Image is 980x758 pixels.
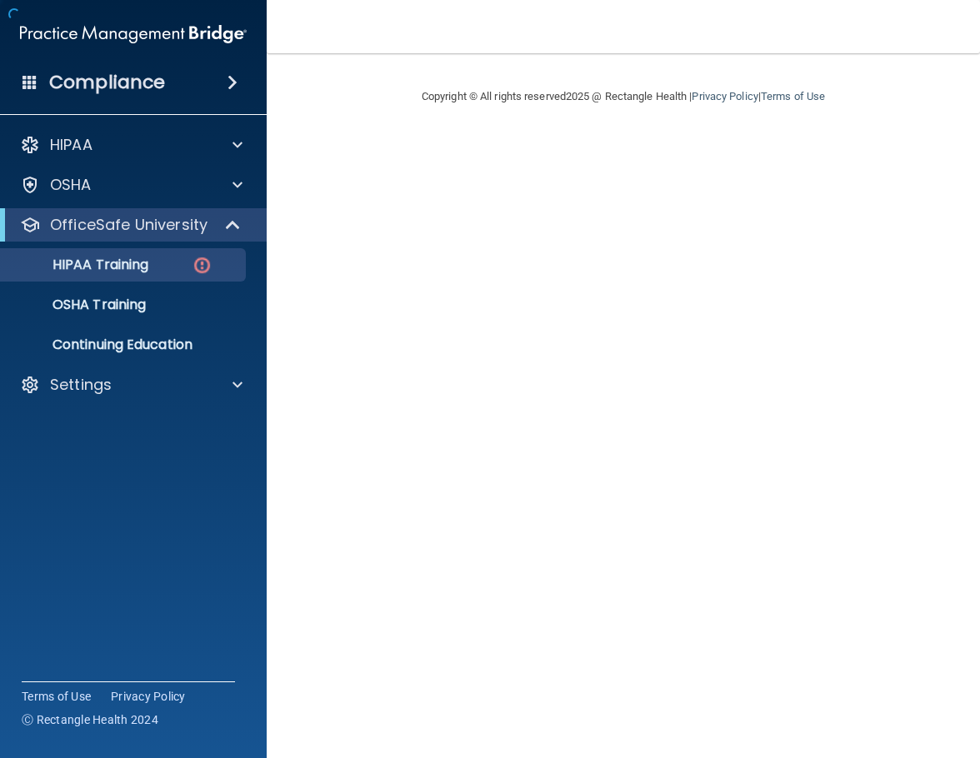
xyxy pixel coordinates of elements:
[20,375,242,395] a: Settings
[192,255,212,276] img: danger-circle.6113f641.png
[761,90,825,102] a: Terms of Use
[50,215,207,235] p: OfficeSafe University
[50,175,92,195] p: OSHA
[22,688,91,705] a: Terms of Use
[20,135,242,155] a: HIPAA
[319,70,927,123] div: Copyright © All rights reserved 2025 @ Rectangle Health | |
[49,71,165,94] h4: Compliance
[111,688,186,705] a: Privacy Policy
[11,297,146,313] p: OSHA Training
[50,135,92,155] p: HIPAA
[20,215,242,235] a: OfficeSafe University
[11,337,238,353] p: Continuing Education
[11,257,148,273] p: HIPAA Training
[50,375,112,395] p: Settings
[20,175,242,195] a: OSHA
[692,90,757,102] a: Privacy Policy
[20,17,247,51] img: PMB logo
[22,711,158,728] span: Ⓒ Rectangle Health 2024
